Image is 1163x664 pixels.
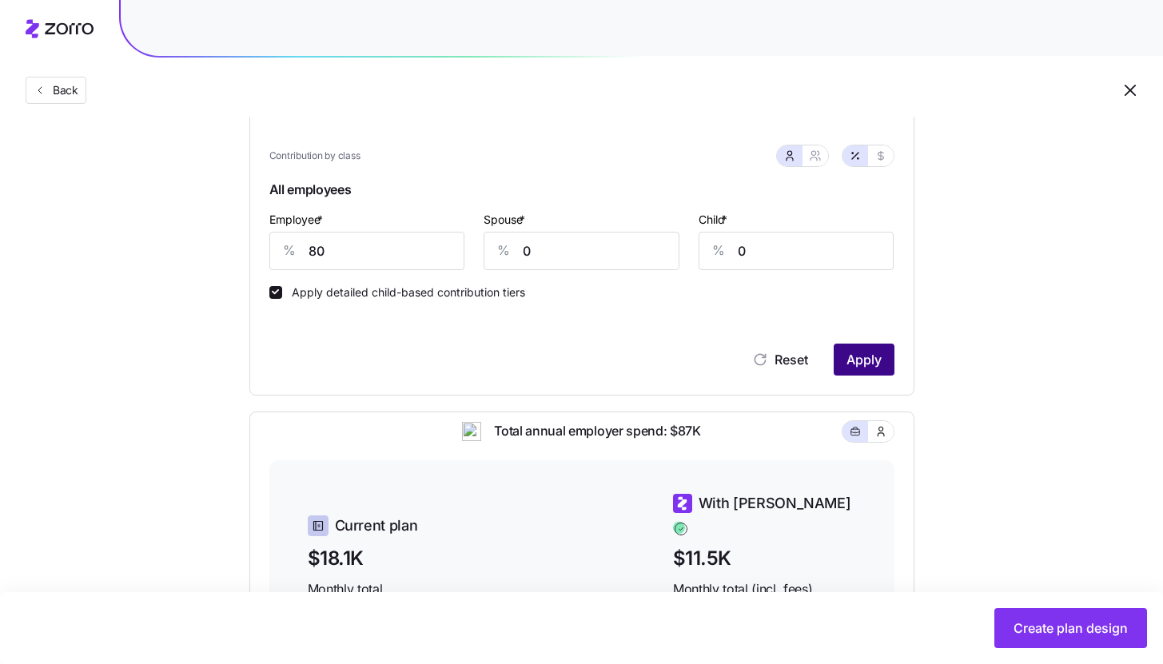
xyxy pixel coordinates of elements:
[846,350,882,369] span: Apply
[699,492,851,515] span: With [PERSON_NAME]
[739,344,821,376] button: Reset
[335,515,418,537] span: Current plan
[269,211,326,229] label: Employee
[462,422,481,441] img: ai-icon.png
[673,579,856,599] span: Monthly total (incl. fees)
[775,350,808,369] span: Reset
[26,77,86,104] button: Back
[481,421,700,441] span: Total annual employer spend: $87K
[269,177,894,209] span: All employees
[484,233,523,269] div: %
[308,579,491,599] span: Monthly total
[834,344,894,376] button: Apply
[270,233,309,269] div: %
[282,286,525,299] label: Apply detailed child-based contribution tiers
[308,543,491,573] span: $18.1K
[994,608,1147,648] button: Create plan design
[1014,618,1128,638] span: Create plan design
[673,543,856,573] span: $11.5K
[699,211,731,229] label: Child
[269,149,360,164] span: Contribution by class
[46,82,78,98] span: Back
[699,233,738,269] div: %
[484,211,528,229] label: Spouse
